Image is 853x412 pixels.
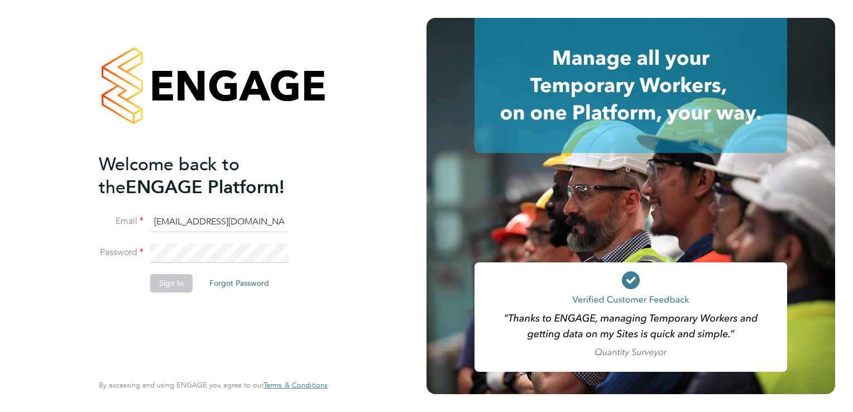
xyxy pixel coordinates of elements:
span: By accessing and using ENGAGE you agree to our [99,380,328,390]
button: Sign In [150,274,193,292]
span: Terms & Conditions [263,380,328,390]
label: Email [99,215,143,227]
input: Enter your work email... [150,212,288,232]
button: Forgot Password [200,274,278,292]
span: Welcome back to the [99,154,239,198]
h2: ENGAGE Platform! [99,153,317,199]
label: Password [99,247,143,258]
a: Terms & Conditions [263,381,328,390]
